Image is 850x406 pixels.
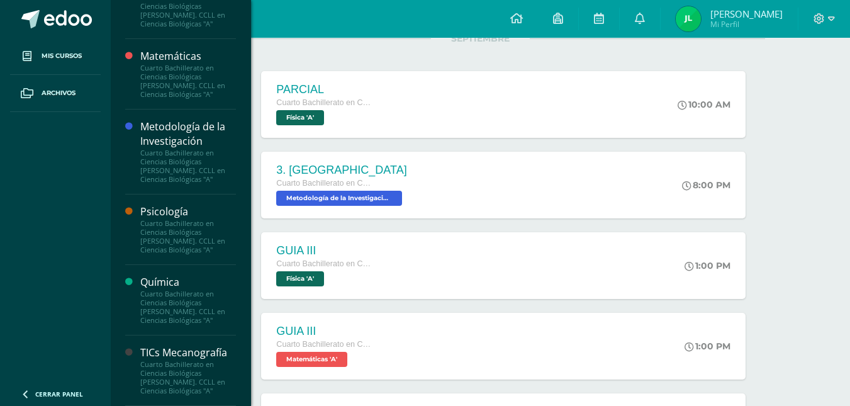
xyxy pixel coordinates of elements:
[276,340,371,349] span: Cuarto Bachillerato en Ciencias Biológicas [PERSON_NAME]. CCLL en Ciencias Biológicas
[276,83,371,96] div: PARCIAL
[10,75,101,112] a: Archivos
[140,149,236,184] div: Cuarto Bachillerato en Ciencias Biológicas [PERSON_NAME]. CCLL en Ciencias Biológicas "A"
[140,205,236,254] a: PsicologíaCuarto Bachillerato en Ciencias Biológicas [PERSON_NAME]. CCLL en Ciencias Biológicas "A"
[276,244,371,257] div: GUIA III
[140,290,236,325] div: Cuarto Bachillerato en Ciencias Biológicas [PERSON_NAME]. CCLL en Ciencias Biológicas "A"
[710,8,783,20] span: [PERSON_NAME]
[276,352,347,367] span: Matemáticas 'A'
[140,120,236,184] a: Metodología de la InvestigaciónCuarto Bachillerato en Ciencias Biológicas [PERSON_NAME]. CCLL en ...
[710,19,783,30] span: Mi Perfil
[140,346,236,360] div: TICs Mecanografía
[140,205,236,219] div: Psicología
[276,98,371,107] span: Cuarto Bachillerato en Ciencias Biológicas [PERSON_NAME]. CCLL en Ciencias Biológicas
[685,260,730,271] div: 1:00 PM
[431,33,530,44] span: SEPTIEMBRE
[140,120,236,149] div: Metodología de la Investigación
[140,219,236,254] div: Cuarto Bachillerato en Ciencias Biológicas [PERSON_NAME]. CCLL en Ciencias Biológicas "A"
[276,325,371,338] div: GUIA III
[276,164,406,177] div: 3. [GEOGRAPHIC_DATA]
[140,49,236,64] div: Matemáticas
[676,6,701,31] img: 6233c4221bbb19576ca63f4330107800.png
[35,390,83,398] span: Cerrar panel
[682,179,730,191] div: 8:00 PM
[140,64,236,99] div: Cuarto Bachillerato en Ciencias Biológicas [PERSON_NAME]. CCLL en Ciencias Biológicas "A"
[140,49,236,99] a: MatemáticasCuarto Bachillerato en Ciencias Biológicas [PERSON_NAME]. CCLL en Ciencias Biológicas "A"
[685,341,730,352] div: 1:00 PM
[276,110,324,125] span: Física 'A'
[42,88,75,98] span: Archivos
[140,360,236,395] div: Cuarto Bachillerato en Ciencias Biológicas [PERSON_NAME]. CCLL en Ciencias Biológicas "A"
[678,99,730,110] div: 10:00 AM
[42,51,82,61] span: Mis cursos
[276,271,324,286] span: Física 'A'
[276,259,371,268] span: Cuarto Bachillerato en Ciencias Biológicas [PERSON_NAME]. CCLL en Ciencias Biológicas
[140,346,236,395] a: TICs MecanografíaCuarto Bachillerato en Ciencias Biológicas [PERSON_NAME]. CCLL en Ciencias Bioló...
[10,38,101,75] a: Mis cursos
[140,275,236,325] a: QuímicaCuarto Bachillerato en Ciencias Biológicas [PERSON_NAME]. CCLL en Ciencias Biológicas "A"
[140,275,236,290] div: Química
[276,179,371,188] span: Cuarto Bachillerato en Ciencias Biológicas [PERSON_NAME]. CCLL en Ciencias Biológicas
[276,191,402,206] span: Metodología de la Investigación 'A'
